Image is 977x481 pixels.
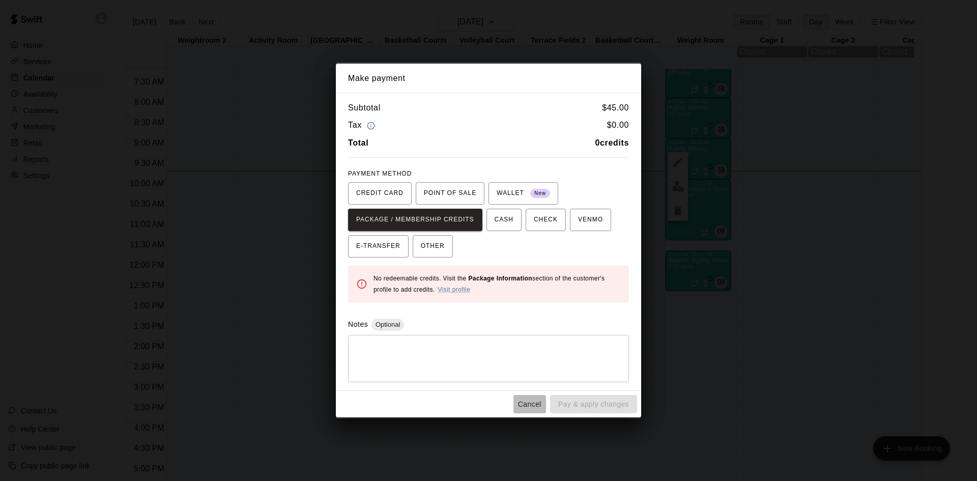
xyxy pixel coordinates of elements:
h2: Make payment [336,64,641,93]
span: No redeemable credits. Visit the section of the customer's profile to add credits. [373,275,605,293]
span: New [530,187,550,201]
button: VENMO [570,209,611,231]
button: CASH [486,209,522,231]
button: Cancel [513,395,546,414]
b: Total [348,138,368,147]
button: CREDIT CARD [348,182,412,205]
label: Notes [348,320,368,328]
button: POINT OF SALE [416,182,484,205]
button: WALLET New [489,182,558,205]
span: PAYMENT METHOD [348,170,412,177]
span: CASH [495,212,513,228]
button: CHECK [526,209,566,231]
h6: $ 0.00 [607,119,629,132]
span: Optional [371,321,404,328]
span: CREDIT CARD [356,185,404,202]
h6: Subtotal [348,101,381,115]
h6: $ 45.00 [602,101,629,115]
span: PACKAGE / MEMBERSHIP CREDITS [356,212,474,228]
button: E-TRANSFER [348,235,409,258]
span: CHECK [534,212,558,228]
b: 0 credits [595,138,629,147]
span: E-TRANSFER [356,238,400,254]
button: OTHER [413,235,453,258]
span: VENMO [578,212,603,228]
a: Visit profile [438,286,471,293]
b: Package Information [468,275,532,282]
button: PACKAGE / MEMBERSHIP CREDITS [348,209,482,231]
span: POINT OF SALE [424,185,476,202]
span: OTHER [421,238,445,254]
span: WALLET [497,185,550,202]
h6: Tax [348,119,378,132]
